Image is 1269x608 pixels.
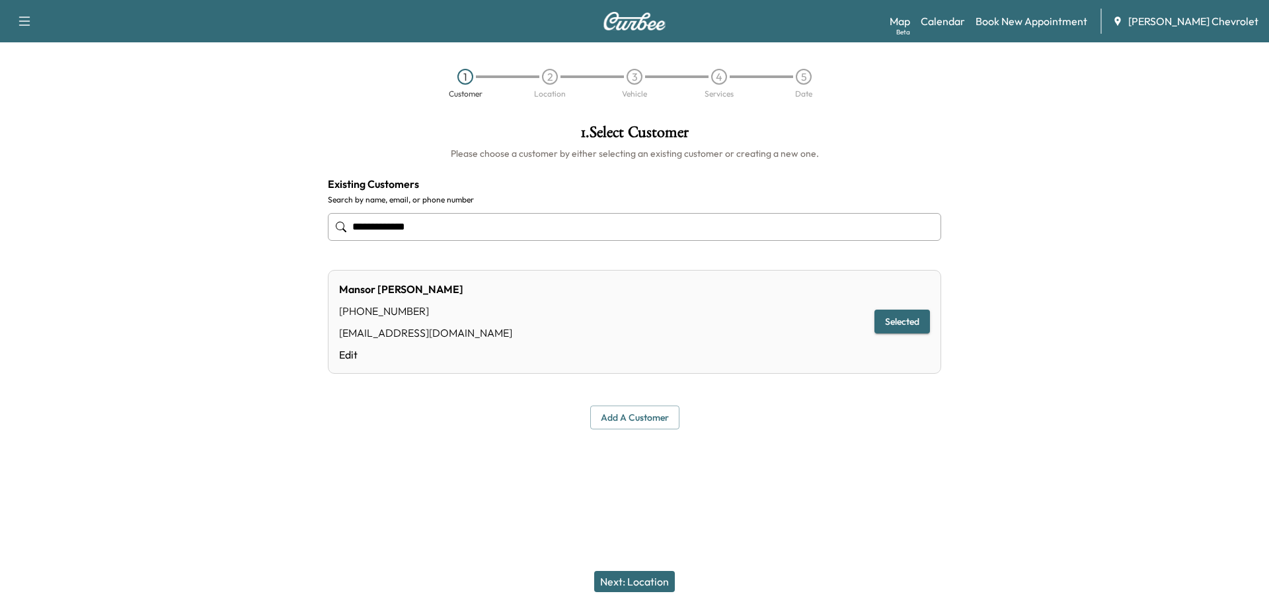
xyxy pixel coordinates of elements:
[603,12,666,30] img: Curbee Logo
[328,124,941,147] h1: 1 . Select Customer
[328,147,941,160] h6: Please choose a customer by either selecting an existing customer or creating a new one.
[795,90,812,98] div: Date
[976,13,1087,29] a: Book New Appointment
[921,13,965,29] a: Calendar
[457,69,473,85] div: 1
[1128,13,1258,29] span: [PERSON_NAME] Chevrolet
[711,69,727,85] div: 4
[328,176,941,192] h4: Existing Customers
[874,310,930,334] button: Selected
[542,69,558,85] div: 2
[890,13,910,29] a: MapBeta
[590,406,679,430] button: Add a customer
[339,347,512,363] a: Edit
[627,69,642,85] div: 3
[622,90,647,98] div: Vehicle
[339,303,512,319] div: [PHONE_NUMBER]
[896,27,910,37] div: Beta
[339,325,512,341] div: [EMAIL_ADDRESS][DOMAIN_NAME]
[594,571,675,592] button: Next: Location
[328,195,941,205] label: Search by name, email, or phone number
[449,90,482,98] div: Customer
[705,90,734,98] div: Services
[534,90,566,98] div: Location
[796,69,812,85] div: 5
[339,281,512,297] div: Mansor [PERSON_NAME]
